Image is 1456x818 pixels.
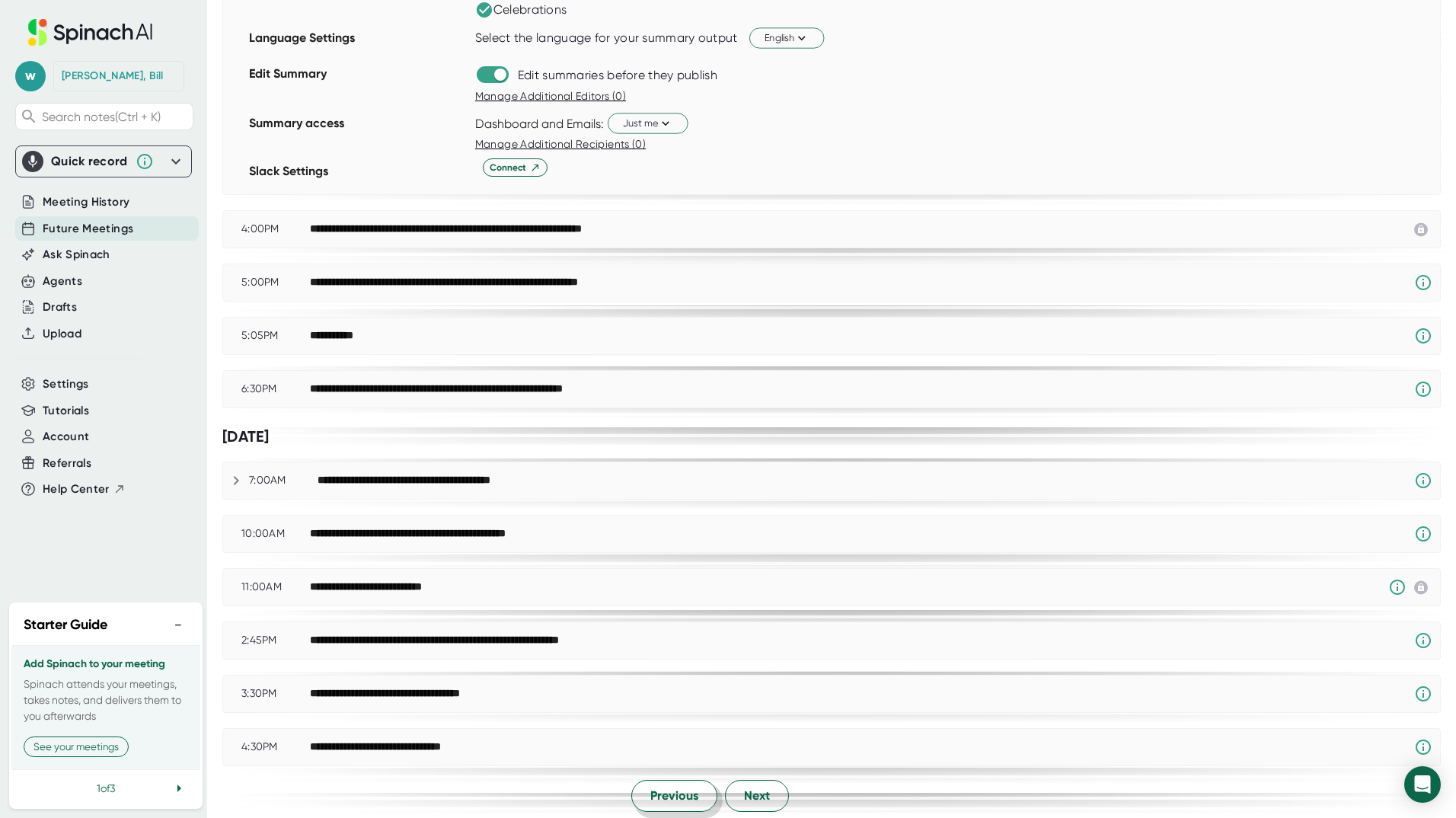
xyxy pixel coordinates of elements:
span: w [15,61,46,91]
div: 5:00PM [241,276,310,289]
div: Quick record [51,154,128,169]
span: Search notes (Ctrl + K) [42,110,161,124]
span: Connect [490,161,541,174]
span: Manage Additional Recipients (0) [475,138,646,150]
div: 4:30PM [241,740,310,754]
span: 1 of 3 [97,782,115,794]
div: Edit Summary [249,61,468,111]
h2: Starter Guide [24,615,107,635]
div: Dashboard and Emails: [475,117,604,131]
button: Future Meetings [43,220,133,238]
span: Just me [623,116,673,130]
button: Account [43,428,89,446]
button: Help Center [43,481,126,498]
button: Referrals [43,455,91,472]
div: 7:00AM [249,474,318,487]
button: Tutorials [43,402,89,420]
button: Settings [43,375,89,393]
button: Ask Spinach [43,246,110,264]
div: Slack Settings [249,158,468,194]
svg: Spinach requires a video conference link. [1414,525,1432,543]
button: Just me [608,113,688,133]
div: 6:30PM [241,382,310,396]
span: Next [744,787,770,805]
button: Manage Additional Recipients (0) [475,136,646,152]
div: Cummings, Bill [62,69,164,83]
div: 3:30PM [241,687,310,701]
svg: Spinach requires a video conference link. [1414,327,1432,345]
div: Edit summaries before they publish [518,68,717,83]
button: − [168,614,188,636]
button: Next [725,780,789,812]
div: Open Intercom Messenger [1404,766,1441,803]
button: Manage Additional Editors (0) [475,88,626,104]
button: Drafts [43,299,77,316]
svg: Spinach requires a video conference link. [1414,273,1432,292]
button: Connect [483,158,548,177]
svg: Spinach requires a video conference link. [1414,631,1432,650]
div: Language Settings [249,25,468,61]
span: English [765,30,809,45]
button: Meeting History [43,193,129,211]
span: Manage Additional Editors (0) [475,90,626,102]
div: 5:05PM [241,329,310,343]
svg: Someone has manually disabled Spinach from this meeting. [1388,578,1407,596]
svg: Spinach requires a video conference link. [1414,471,1432,490]
button: See your meetings [24,737,129,757]
span: Help Center [43,481,110,498]
div: 4:00PM [241,222,310,236]
p: Spinach attends your meetings, takes notes, and delivers them to you afterwards [24,676,188,724]
div: [DATE] [222,427,1441,446]
svg: Spinach requires a video conference link. [1414,380,1432,398]
svg: Spinach requires a video conference link. [1414,685,1432,703]
svg: Spinach requires a video conference link. [1414,738,1432,756]
button: English [749,27,824,48]
button: Agents [43,273,82,290]
div: 11:00AM [241,580,310,594]
div: 10:00AM [241,527,310,541]
div: Quick record [22,146,185,177]
div: Celebrations [475,1,567,19]
div: 2:45PM [241,634,310,647]
button: Upload [43,325,81,343]
button: Previous [631,780,717,812]
span: Previous [650,787,698,805]
h3: Add Spinach to your meeting [24,658,188,670]
div: Select the language for your summary output [475,30,738,46]
div: Summary access [249,110,468,158]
